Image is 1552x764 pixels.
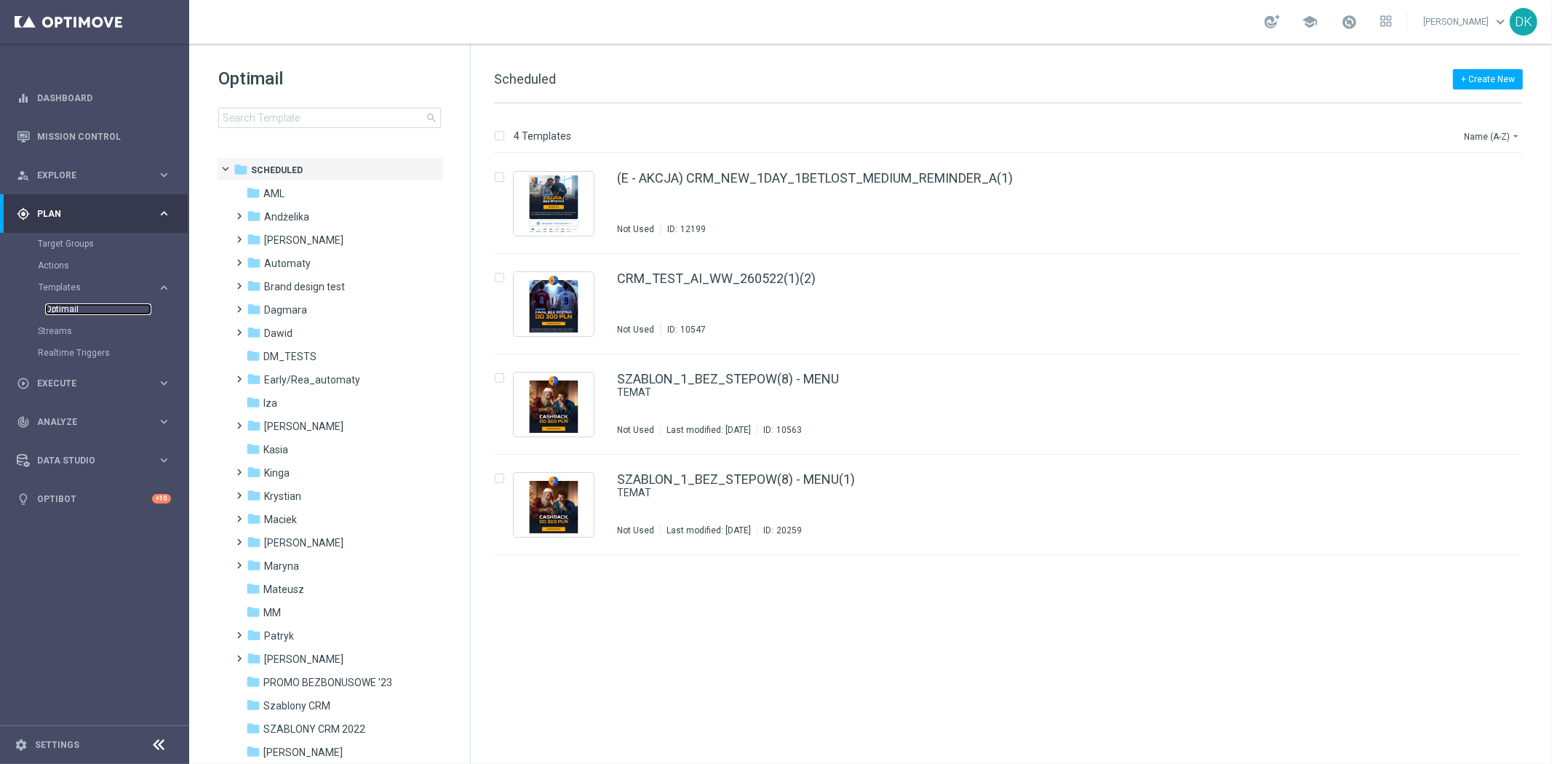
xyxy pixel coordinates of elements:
[17,207,30,220] i: gps_fixed
[246,744,260,759] i: folder
[16,378,172,389] button: play_circle_outline Execute keyboard_arrow_right
[479,354,1549,455] div: Press SPACE to select this row.
[247,255,261,270] i: folder
[617,424,654,436] div: Not Used
[251,164,303,177] span: Scheduled
[218,67,441,90] h1: Optimail
[1510,8,1537,36] div: DK
[16,131,172,143] button: Mission Control
[246,605,260,619] i: folder
[479,254,1549,354] div: Press SPACE to select this row.
[247,465,261,480] i: folder
[37,171,157,180] span: Explore
[152,494,171,504] div: +10
[264,536,343,549] span: Marcin G.
[617,473,855,486] a: SZABLON_1_BEZ_STEPOW(8) - MENU(1)
[494,71,556,87] span: Scheduled
[38,233,188,255] div: Target Groups
[218,108,441,128] input: Search Template
[247,232,261,247] i: folder
[247,302,261,317] i: folder
[17,169,157,182] div: Explore
[234,162,248,177] i: folder
[517,376,590,433] img: 10563.jpeg
[617,223,654,235] div: Not Used
[45,303,151,315] a: Optimail
[617,486,1460,500] div: TEMAT
[1492,14,1508,30] span: keyboard_arrow_down
[246,675,260,689] i: folder
[16,416,172,428] button: track_changes Analyze keyboard_arrow_right
[37,480,152,518] a: Optibot
[247,488,261,503] i: folder
[38,282,172,293] button: Templates keyboard_arrow_right
[264,257,311,270] span: Automaty
[17,117,171,156] div: Mission Control
[264,420,343,433] span: Kamil N.
[263,583,304,596] span: Mateusz
[264,490,301,503] span: Krystian
[38,320,188,342] div: Streams
[17,79,171,117] div: Dashboard
[263,699,330,712] span: Szablony CRM
[247,209,261,223] i: folder
[517,276,590,333] img: 10547.jpeg
[157,415,171,429] i: keyboard_arrow_right
[35,741,79,749] a: Settings
[517,477,590,533] img: 20259.jpeg
[514,130,571,143] p: 4 Templates
[776,525,802,536] div: 20259
[16,92,172,104] button: equalizer Dashboard
[757,424,802,436] div: ID:
[263,443,288,456] span: Kasia
[680,324,706,335] div: 10547
[16,208,172,220] div: gps_fixed Plan keyboard_arrow_right
[263,746,343,759] span: Tomek K.
[617,386,1460,399] div: TEMAT
[264,629,294,642] span: Patryk
[426,112,437,124] span: search
[17,415,30,429] i: track_changes
[264,234,343,247] span: Antoni L.
[1453,69,1523,89] button: + Create New
[263,397,277,410] span: Iza
[16,455,172,466] button: Data Studio keyboard_arrow_right
[157,207,171,220] i: keyboard_arrow_right
[246,395,260,410] i: folder
[17,415,157,429] div: Analyze
[1422,11,1510,33] a: [PERSON_NAME]keyboard_arrow_down
[264,303,307,317] span: Dagmara
[264,280,345,293] span: Brand design test
[16,170,172,181] button: person_search Explore keyboard_arrow_right
[263,676,392,689] span: PROMO BEZBONUSOWE '23
[661,525,757,536] div: Last modified: [DATE]
[517,175,590,232] img: 12199.jpeg
[45,298,188,320] div: Optimail
[661,324,706,335] div: ID:
[247,418,261,433] i: folder
[247,512,261,526] i: folder
[264,210,309,223] span: Andżelika
[617,386,1427,399] a: TEMAT
[157,168,171,182] i: keyboard_arrow_right
[264,513,297,526] span: Maciek
[38,347,151,359] a: Realtime Triggers
[617,525,654,536] div: Not Used
[247,558,261,573] i: folder
[264,653,343,666] span: Piotr G.
[680,223,706,235] div: 12199
[38,260,151,271] a: Actions
[1510,130,1521,142] i: arrow_drop_down
[617,324,654,335] div: Not Used
[157,281,171,295] i: keyboard_arrow_right
[37,210,157,218] span: Plan
[17,92,30,105] i: equalizer
[246,698,260,712] i: folder
[38,276,188,320] div: Templates
[17,454,157,467] div: Data Studio
[479,455,1549,555] div: Press SPACE to select this row.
